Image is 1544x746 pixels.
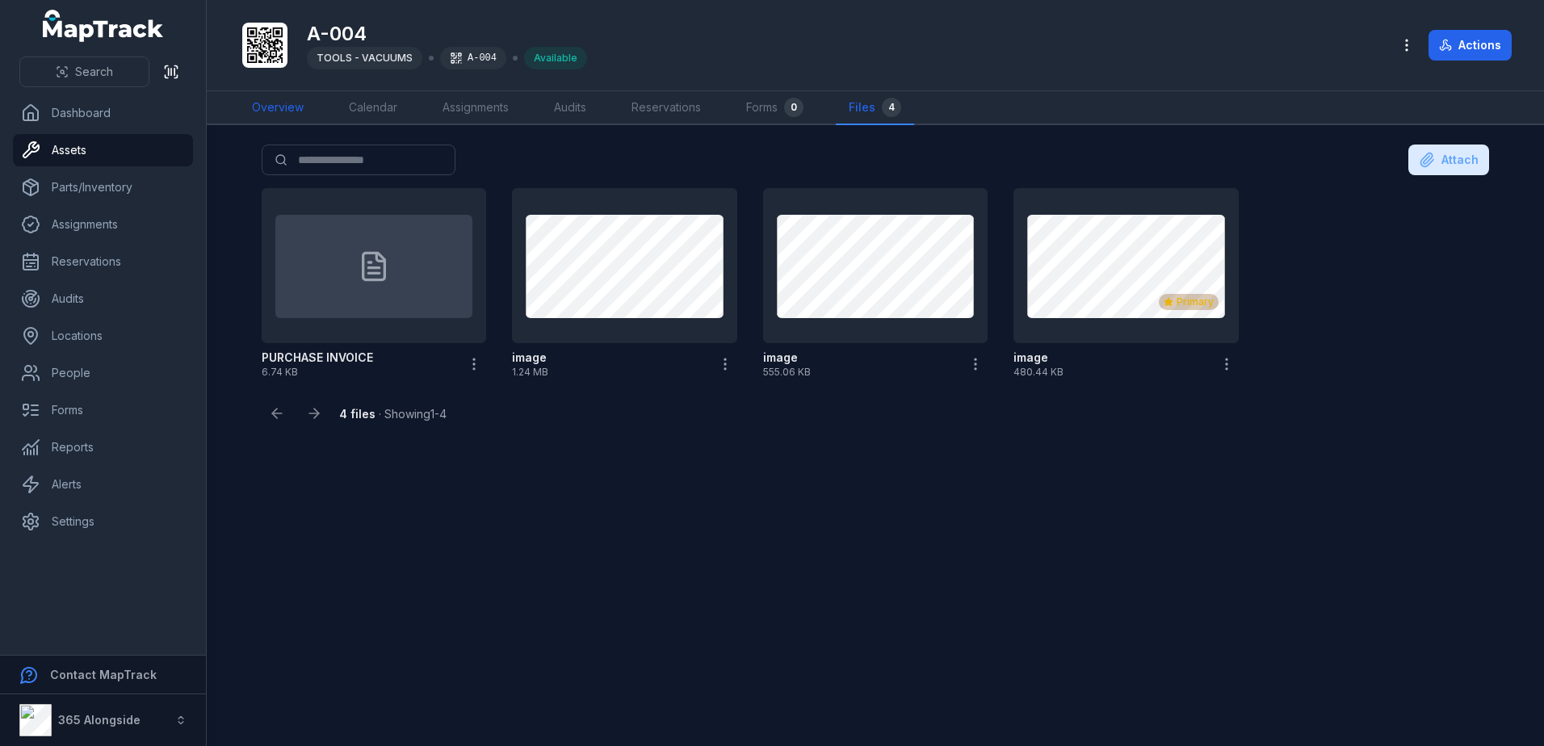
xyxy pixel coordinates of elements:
span: 480.44 KB [1013,366,1207,379]
strong: Contact MapTrack [50,668,157,681]
a: Assignments [430,91,522,125]
span: 555.06 KB [763,366,957,379]
a: Parts/Inventory [13,171,193,203]
a: Locations [13,320,193,352]
div: 0 [784,98,803,117]
a: Assets [13,134,193,166]
a: Forms0 [733,91,816,125]
a: Reservations [619,91,714,125]
a: Reservations [13,245,193,278]
h1: A-004 [307,21,587,47]
strong: image [512,350,547,366]
span: 6.74 KB [262,366,455,379]
a: Dashboard [13,97,193,129]
a: Overview [239,91,317,125]
a: Alerts [13,468,193,501]
button: Actions [1429,30,1512,61]
div: Available [524,47,587,69]
span: Search [75,64,113,80]
a: Files4 [836,91,914,125]
strong: image [763,350,798,366]
button: Search [19,57,149,87]
div: A-004 [440,47,506,69]
strong: 4 files [339,407,376,421]
a: Settings [13,505,193,538]
a: Audits [541,91,599,125]
a: Assignments [13,208,193,241]
a: Calendar [336,91,410,125]
div: Primary [1159,294,1219,310]
span: TOOLS - VACUUMS [317,52,413,64]
span: · Showing 1 - 4 [339,407,447,421]
strong: image [1013,350,1048,366]
button: Attach [1408,145,1489,175]
a: People [13,357,193,389]
div: 4 [882,98,901,117]
strong: 365 Alongside [58,713,141,727]
strong: PURCHASE INVOICE [262,350,373,366]
span: 1.24 MB [512,366,706,379]
a: Audits [13,283,193,315]
a: MapTrack [43,10,164,42]
a: Forms [13,394,193,426]
a: Reports [13,431,193,463]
